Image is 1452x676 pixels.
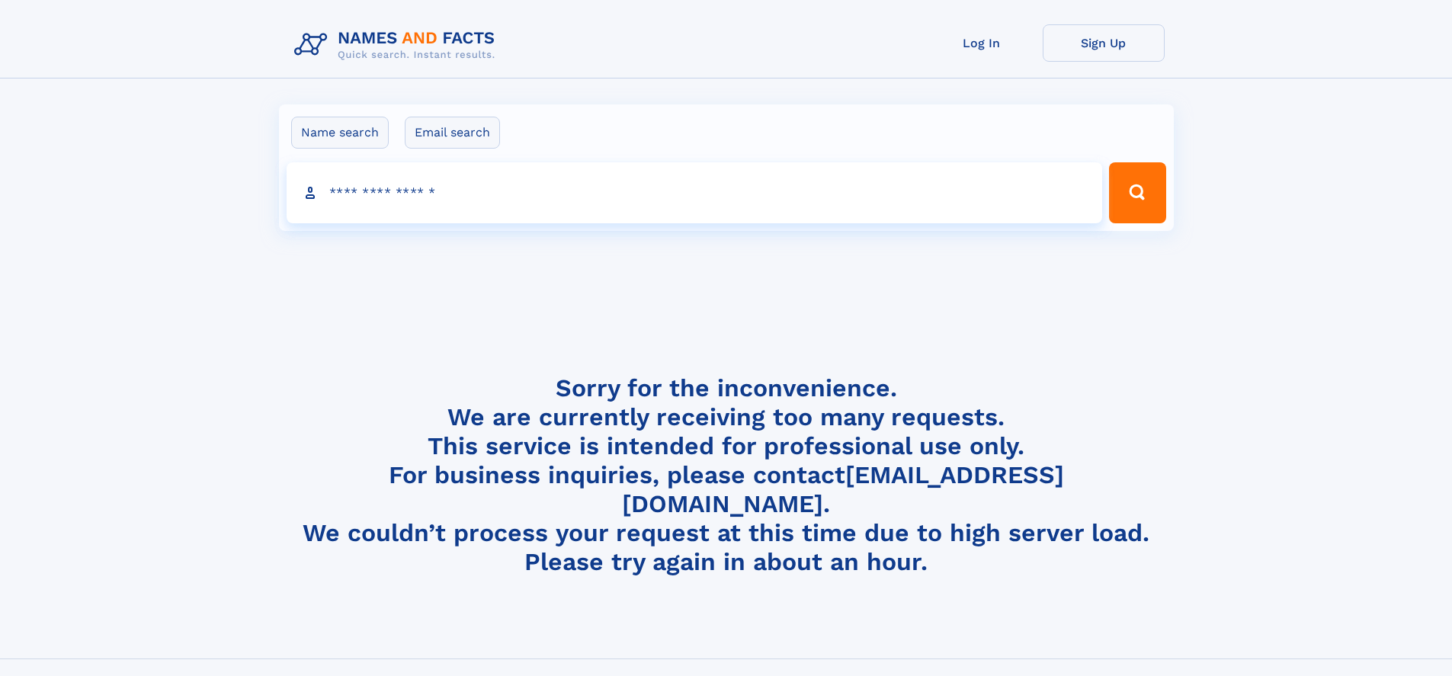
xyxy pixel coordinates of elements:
[622,460,1064,518] a: [EMAIL_ADDRESS][DOMAIN_NAME]
[288,24,508,66] img: Logo Names and Facts
[921,24,1043,62] a: Log In
[291,117,389,149] label: Name search
[287,162,1103,223] input: search input
[405,117,500,149] label: Email search
[1043,24,1165,62] a: Sign Up
[1109,162,1165,223] button: Search Button
[288,373,1165,577] h4: Sorry for the inconvenience. We are currently receiving too many requests. This service is intend...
